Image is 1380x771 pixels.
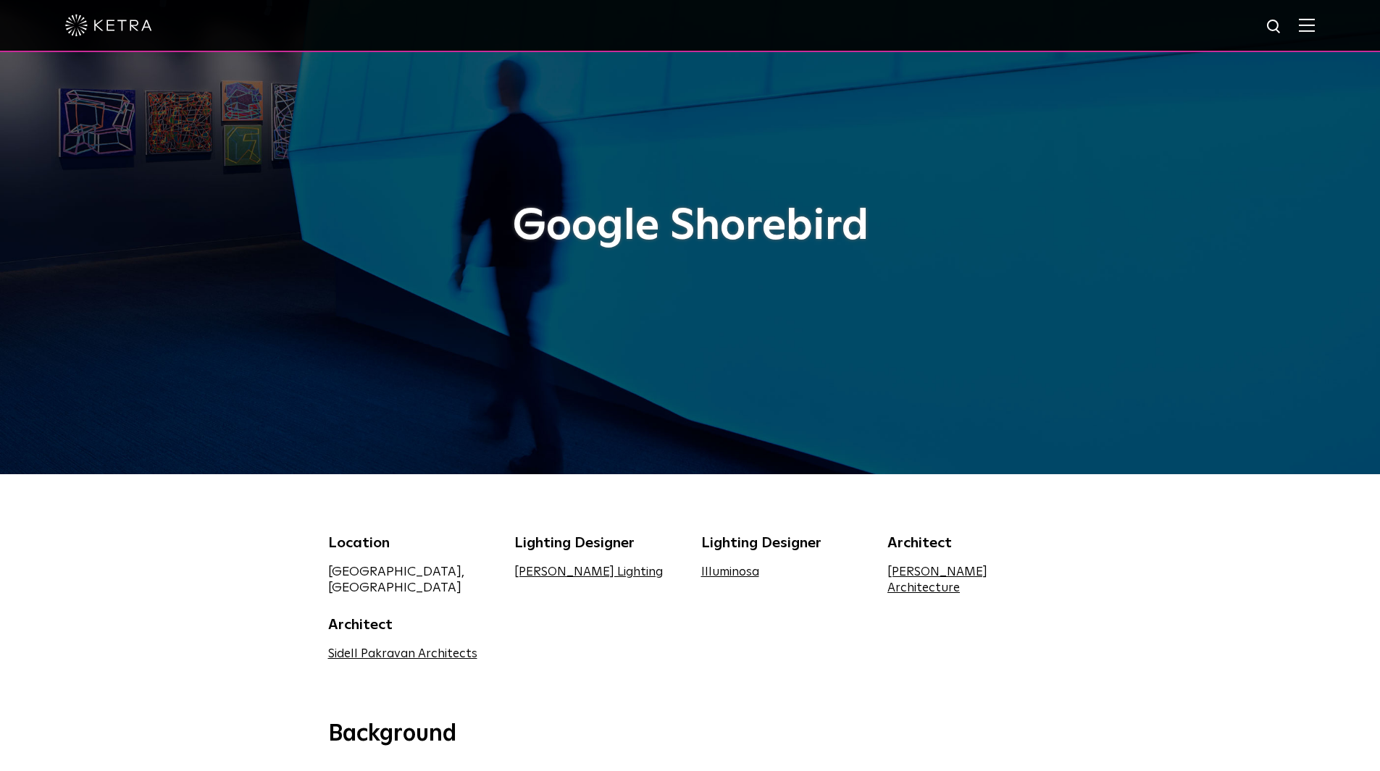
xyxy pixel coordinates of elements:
a: [PERSON_NAME] Lighting [514,566,663,578]
div: Architect [887,532,1053,554]
img: search icon [1266,18,1284,36]
a: [PERSON_NAME] Architecture [887,566,987,594]
div: Location [328,532,493,554]
img: ketra-logo-2019-white [65,14,152,36]
h1: Google Shorebird [328,203,1053,250]
div: Lighting Designer [514,532,679,554]
h3: Background [328,720,1053,750]
div: Architect [328,614,493,636]
div: [GEOGRAPHIC_DATA], [GEOGRAPHIC_DATA] [328,564,493,596]
a: Illuminosa [701,566,759,578]
div: Lighting Designer [701,532,866,554]
a: Sidell Pakravan Architects [328,648,477,660]
img: Hamburger%20Nav.svg [1299,18,1315,32]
